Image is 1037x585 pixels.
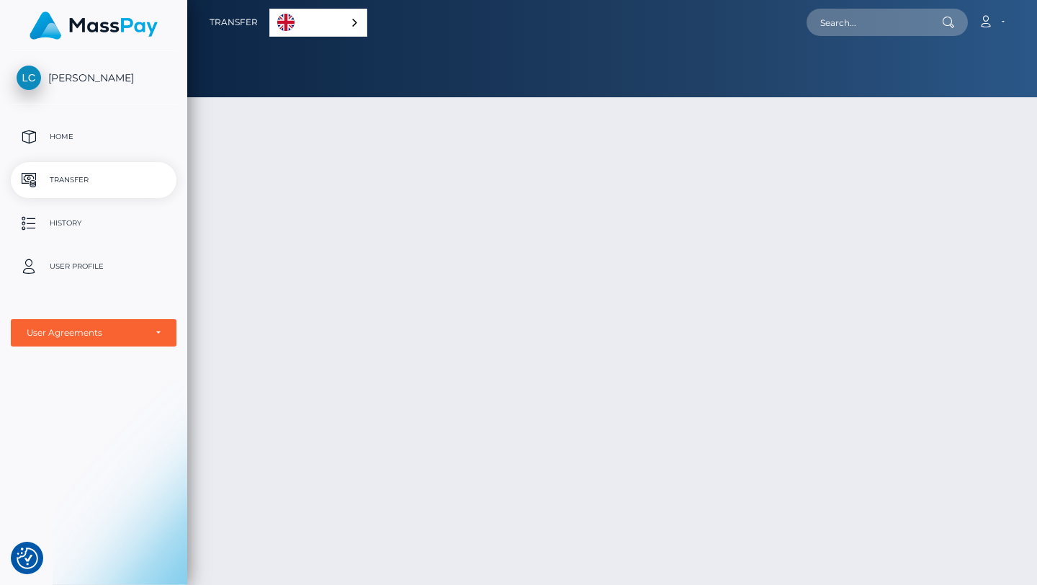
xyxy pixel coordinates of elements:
[11,205,176,241] a: History
[11,119,176,155] a: Home
[269,9,367,37] div: Language
[17,213,171,234] p: History
[11,319,176,347] button: User Agreements
[17,169,171,191] p: Transfer
[269,9,367,37] aside: Language selected: English
[27,327,145,339] div: User Agreements
[30,12,158,40] img: MassPay
[807,9,942,36] input: Search...
[17,256,171,277] p: User Profile
[17,126,171,148] p: Home
[11,71,176,84] span: [PERSON_NAME]
[270,9,367,36] a: English
[210,7,258,37] a: Transfer
[11,249,176,285] a: User Profile
[17,548,38,569] img: Revisit consent button
[17,548,38,569] button: Consent Preferences
[11,162,176,198] a: Transfer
